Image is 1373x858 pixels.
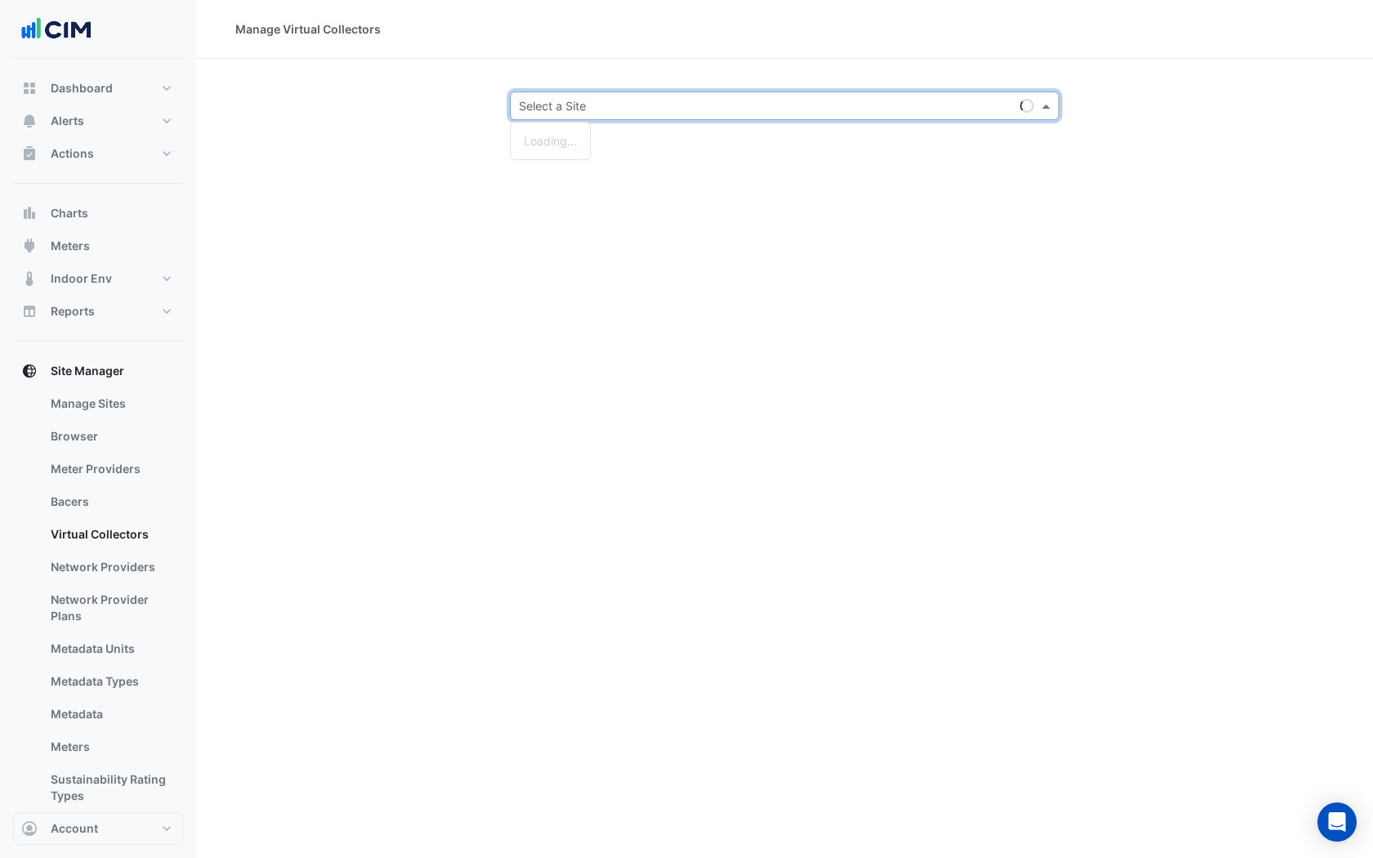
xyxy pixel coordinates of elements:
button: Meters [13,230,183,262]
button: Reports [13,295,183,328]
button: Charts [13,197,183,230]
button: Dashboard [13,72,183,105]
span: Reports [51,303,95,320]
a: Browser [38,420,183,453]
button: Site Manager [13,355,183,387]
span: Charts [51,205,88,221]
button: Account [13,812,183,845]
div: Loading... [511,129,590,153]
a: Bacers [38,485,183,518]
button: Actions [13,137,183,170]
span: Alerts [51,113,84,129]
app-icon: Meters [21,238,38,254]
app-icon: Indoor Env [21,270,38,287]
img: Company Logo [20,13,93,46]
span: Indoor Env [51,270,112,287]
a: Meter Providers [38,453,183,485]
a: Network Provider Plans [38,583,183,632]
span: Actions [51,145,94,162]
app-icon: Charts [21,205,38,221]
div: Site Manager [13,387,183,819]
app-icon: Alerts [21,113,38,129]
span: Meters [51,238,90,254]
a: Meters [38,731,183,763]
div: Open Intercom Messenger [1317,802,1357,842]
a: Network Providers [38,551,183,583]
button: Indoor Env [13,262,183,295]
span: Site Manager [51,363,124,379]
button: Alerts [13,105,183,137]
app-icon: Actions [21,145,38,162]
app-icon: Site Manager [21,363,38,379]
a: Virtual Collectors [38,518,183,551]
a: Metadata Types [38,665,183,698]
a: Sustainability Rating Types [38,763,183,812]
span: Account [51,820,98,837]
a: Metadata [38,698,183,731]
span: Dashboard [51,80,113,96]
app-icon: Dashboard [21,80,38,96]
ng-dropdown-panel: Options list [510,122,591,160]
app-icon: Reports [21,303,38,320]
a: Metadata Units [38,632,183,665]
a: Manage Sites [38,387,183,420]
div: Manage Virtual Collectors [235,20,381,38]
